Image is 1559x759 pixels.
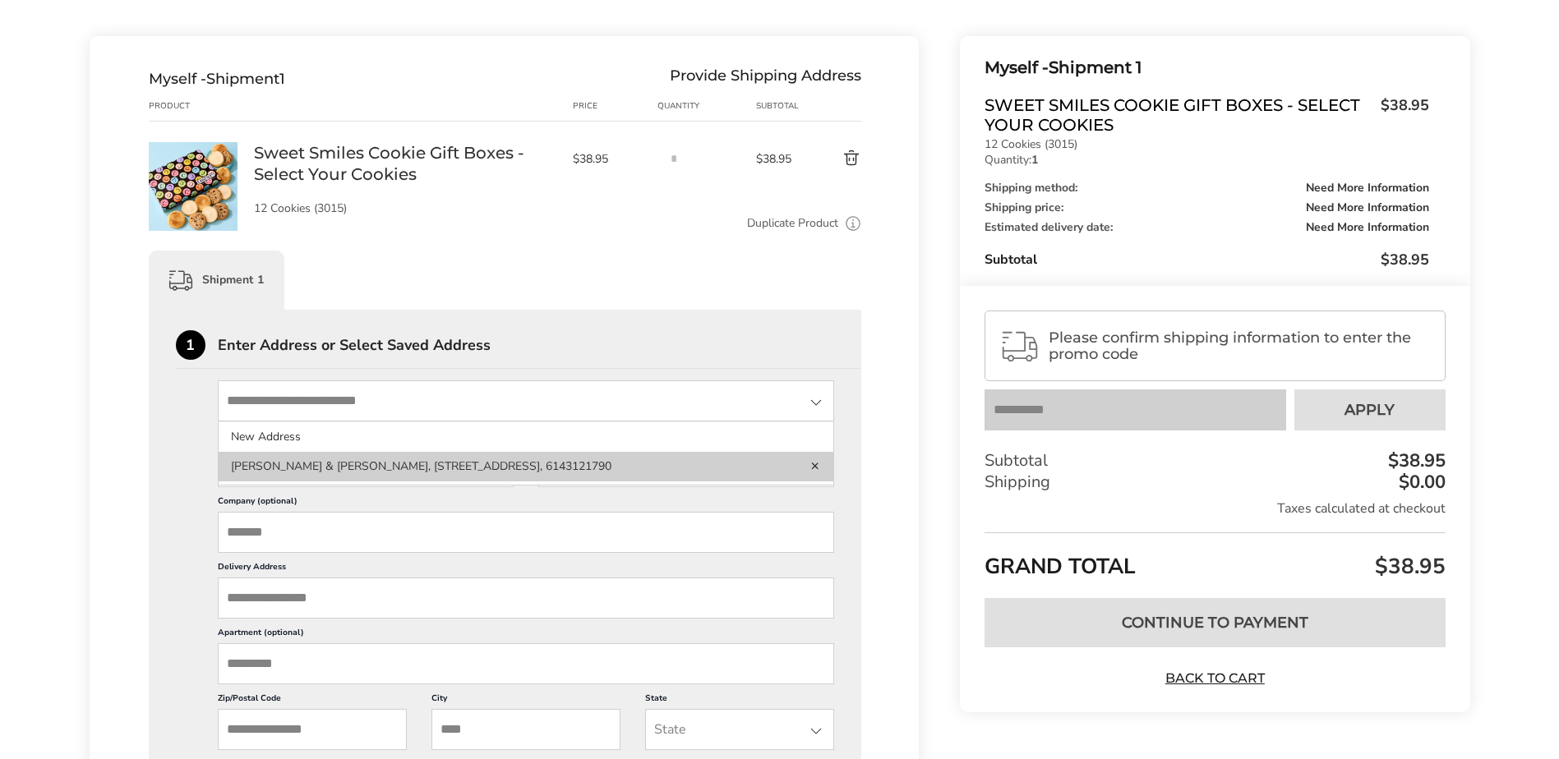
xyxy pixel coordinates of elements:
[573,151,650,167] span: $38.95
[985,54,1428,81] div: Shipment 1
[218,577,835,619] input: Delivery Address
[985,139,1428,150] p: 12 Cookies (3015)
[1306,202,1429,214] span: Need More Information
[645,692,834,709] label: State
[149,251,284,310] div: Shipment 1
[985,499,1445,517] div: Taxes calculated at checkout
[149,99,254,113] div: Product
[810,460,821,471] a: Delete address
[657,142,690,175] input: Quantity input
[218,380,835,421] input: State
[985,57,1049,77] span: Myself -
[218,512,835,553] input: Company
[1157,669,1272,688] a: Back to Cart
[431,692,620,709] label: City
[985,250,1428,269] div: Subtotal
[1371,552,1446,581] span: $38.95
[1384,452,1446,470] div: $38.95
[1306,222,1429,233] span: Need More Information
[985,450,1445,471] div: Subtotal
[985,222,1428,233] div: Estimated delivery date:
[1345,402,1395,417] span: Apply
[176,330,205,360] div: 1
[747,214,838,232] a: Duplicate Product
[985,598,1445,647] button: Continue to Payment
[1306,182,1429,194] span: Need More Information
[218,561,835,577] label: Delivery Address
[218,627,835,643] label: Apartment (optional)
[218,643,835,684] input: Apartment
[756,99,804,113] div: Subtotal
[149,70,206,88] span: Myself -
[218,495,835,512] label: Company (optional)
[218,692,407,709] label: Zip/Postal Code
[219,452,834,481] li: [PERSON_NAME] & [PERSON_NAME], [STREET_ADDRESS], 6143121790
[985,202,1428,214] div: Shipping price:
[219,422,834,452] li: New Address
[756,151,804,167] span: $38.95
[985,182,1428,194] div: Shipping method:
[985,154,1428,166] p: Quantity:
[279,70,285,88] span: 1
[1294,389,1446,430] button: Apply
[670,70,861,88] div: Provide Shipping Address
[218,709,407,750] input: ZIP
[804,149,861,168] button: Delete product
[1372,95,1429,131] span: $38.95
[254,142,556,185] a: Sweet Smiles Cookie Gift Boxes - Select Your Cookies
[149,141,238,157] a: Sweet Smiles Cookie Gift Boxes - Select Your Cookies
[218,338,862,352] div: Enter Address or Select Saved Address
[657,99,756,113] div: Quantity
[985,95,1372,135] span: Sweet Smiles Cookie Gift Boxes - Select Your Cookies
[149,142,238,231] img: Sweet Smiles Cookie Gift Boxes - Select Your Cookies
[1395,473,1446,491] div: $0.00
[573,99,658,113] div: Price
[985,95,1428,135] a: Sweet Smiles Cookie Gift Boxes - Select Your Cookies$38.95
[985,471,1445,493] div: Shipping
[1381,250,1429,269] span: $38.95
[1049,329,1430,362] span: Please confirm shipping information to enter the promo code
[645,709,834,750] input: State
[1031,152,1038,168] strong: 1
[149,70,285,88] div: Shipment
[254,203,556,214] p: 12 Cookies (3015)
[431,709,620,750] input: City
[985,532,1445,586] div: GRAND TOTAL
